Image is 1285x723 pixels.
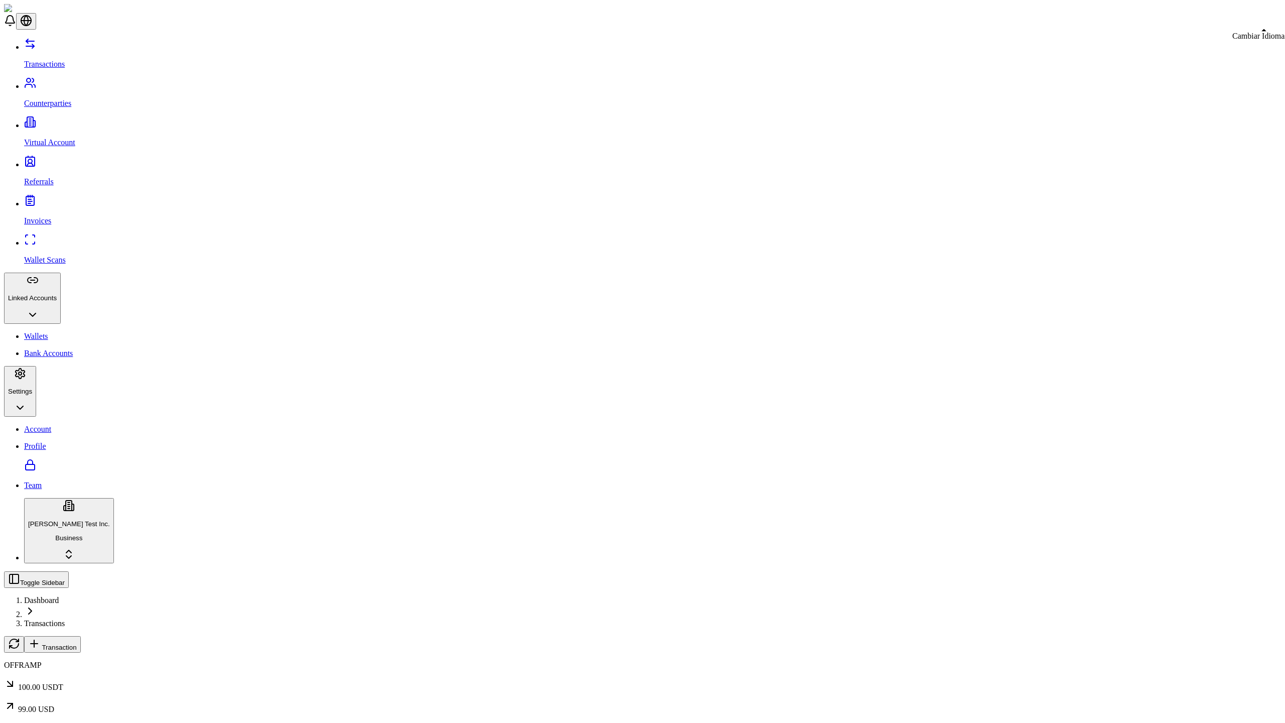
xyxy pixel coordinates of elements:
[4,661,1281,670] p: OFFRAMP
[8,294,57,302] p: Linked Accounts
[28,520,110,528] p: [PERSON_NAME] Test Inc.
[24,442,1281,451] p: Profile
[4,273,61,324] button: Linked Accounts
[24,160,1281,186] a: Referrals
[4,678,1281,692] p: 100.00 USDT
[24,636,81,653] button: Transaction
[24,238,1281,265] a: Wallet Scans
[4,366,36,417] button: Settings
[24,596,59,605] a: Dashboard
[24,43,1281,69] a: Transactions
[24,256,1281,265] p: Wallet Scans
[4,596,1281,628] nav: breadcrumb
[4,571,69,588] button: Toggle Sidebar
[24,138,1281,147] p: Virtual Account
[24,216,1281,225] p: Invoices
[24,60,1281,69] p: Transactions
[24,177,1281,186] p: Referrals
[24,332,1281,341] a: Wallets
[42,644,76,651] span: Transaction
[24,199,1281,225] a: Invoices
[1232,32,1284,41] div: Cambiar Idioma
[24,99,1281,108] p: Counterparties
[24,425,1281,434] a: Account
[24,349,1281,358] a: Bank Accounts
[20,579,65,586] span: Toggle Sidebar
[24,498,114,563] button: [PERSON_NAME] Test Inc.Business
[4,4,64,13] img: ShieldPay Logo
[28,534,110,542] p: Business
[24,481,1281,490] a: Team
[8,388,32,395] p: Settings
[24,82,1281,108] a: Counterparties
[24,121,1281,147] a: Virtual Account
[4,700,1281,714] p: 99.00 USD
[24,619,65,628] a: Transactions
[24,442,1281,472] a: Profile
